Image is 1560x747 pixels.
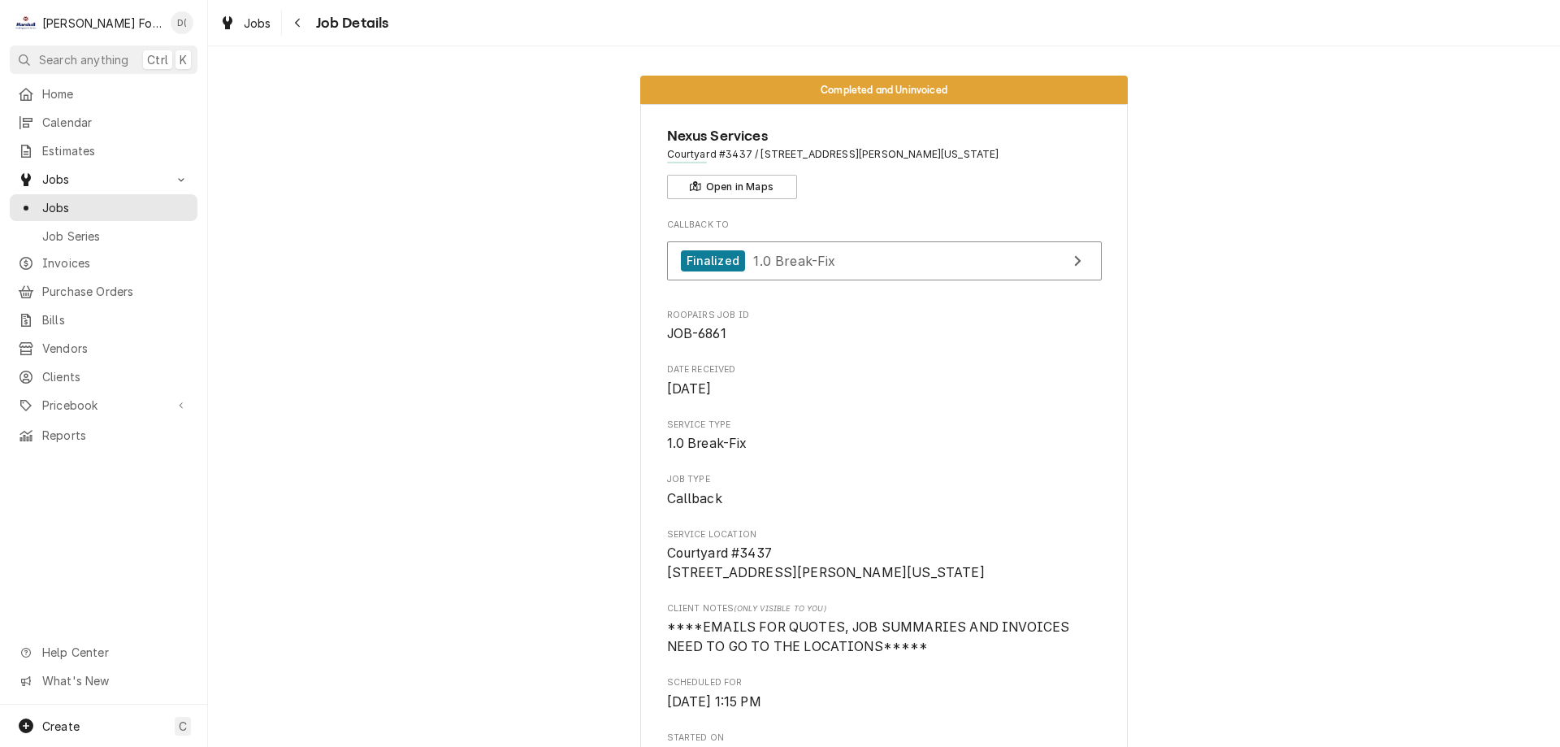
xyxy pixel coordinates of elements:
[42,228,189,245] span: Job Series
[667,602,1102,615] span: Client Notes
[667,419,1102,432] span: Service Type
[681,250,745,272] div: Finalized
[667,147,1102,162] span: Address
[10,46,197,74] button: Search anythingCtrlK
[667,363,1102,376] span: Date Received
[10,80,197,107] a: Home
[753,252,835,268] span: 1.0 Break-Fix
[10,194,197,221] a: Jobs
[42,427,189,444] span: Reports
[285,10,311,36] button: Navigate back
[10,392,197,419] a: Go to Pricebook
[821,85,947,95] span: Completed and Uninvoiced
[42,283,189,300] span: Purchase Orders
[667,326,726,341] span: JOB-6861
[667,434,1102,454] span: Service Type
[667,732,1102,745] span: Started On
[179,718,187,735] span: C
[180,51,187,68] span: K
[667,602,1102,657] div: [object Object]
[42,368,189,385] span: Clients
[667,473,1102,486] span: Job Type
[667,125,1102,199] div: Client Information
[640,76,1128,104] div: Status
[42,340,189,357] span: Vendors
[734,604,825,613] span: (Only Visible to You)
[667,219,1102,232] span: Callback To
[667,419,1102,454] div: Service Type
[667,694,761,710] span: [DATE] 1:15 PM
[42,15,162,32] div: [PERSON_NAME] Food Equipment Service
[10,639,197,666] a: Go to Help Center
[10,109,197,136] a: Calendar
[667,676,1102,711] div: Scheduled For
[42,171,165,188] span: Jobs
[10,137,197,164] a: Estimates
[171,11,193,34] div: Derek Testa (81)'s Avatar
[667,363,1102,398] div: Date Received
[10,363,197,390] a: Clients
[213,10,278,37] a: Jobs
[10,278,197,305] a: Purchase Orders
[15,11,37,34] div: Marshall Food Equipment Service's Avatar
[667,473,1102,508] div: Job Type
[667,618,1102,656] span: [object Object]
[667,380,1102,399] span: Date Received
[42,644,188,661] span: Help Center
[10,667,197,694] a: Go to What's New
[10,166,197,193] a: Go to Jobs
[667,436,747,451] span: 1.0 Break-Fix
[667,491,722,506] span: Callback
[42,114,189,131] span: Calendar
[667,241,1102,281] a: View Job
[42,672,188,689] span: What's New
[667,381,712,397] span: [DATE]
[667,175,797,199] button: Open in Maps
[10,250,197,276] a: Invoices
[15,11,37,34] div: M
[42,142,189,159] span: Estimates
[667,545,985,580] span: Courtyard #3437 [STREET_ADDRESS][PERSON_NAME][US_STATE]
[171,11,193,34] div: D(
[42,719,80,733] span: Create
[667,489,1102,509] span: Job Type
[42,397,165,414] span: Pricebook
[10,223,197,250] a: Job Series
[667,619,1073,654] span: ****EMAILS FOR QUOTES, JOB SUMMARIES AND INVOICES NEED TO GO TO THE LOCATIONS*****
[39,51,128,68] span: Search anything
[667,309,1102,344] div: Roopairs Job ID
[42,85,189,102] span: Home
[667,324,1102,344] span: Roopairs Job ID
[667,528,1102,541] span: Service Location
[244,15,271,32] span: Jobs
[667,676,1102,689] span: Scheduled For
[667,125,1102,147] span: Name
[42,254,189,271] span: Invoices
[667,309,1102,322] span: Roopairs Job ID
[311,12,389,34] span: Job Details
[42,311,189,328] span: Bills
[667,528,1102,583] div: Service Location
[667,693,1102,712] span: Scheduled For
[10,335,197,362] a: Vendors
[10,422,197,449] a: Reports
[667,544,1102,582] span: Service Location
[42,199,189,216] span: Jobs
[10,306,197,333] a: Bills
[147,51,168,68] span: Ctrl
[667,219,1102,289] div: Callback To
